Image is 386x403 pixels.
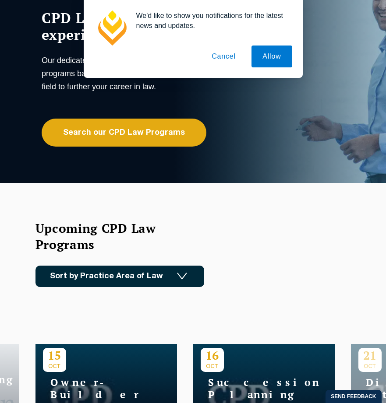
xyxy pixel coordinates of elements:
p: 16 [201,348,224,363]
img: notification icon [94,11,129,46]
img: Icon [177,273,187,280]
div: We'd like to show you notifications for the latest news and updates. [129,11,292,31]
h2: Upcoming CPD Law Programs [35,220,184,252]
button: Allow [251,46,292,67]
span: OCT [43,363,66,369]
a: Sort by Practice Area of Law [35,266,204,287]
span: OCT [201,363,224,369]
a: Search our CPD Law Programs [42,119,206,147]
p: 15 [43,348,66,363]
button: Cancel [201,46,247,67]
